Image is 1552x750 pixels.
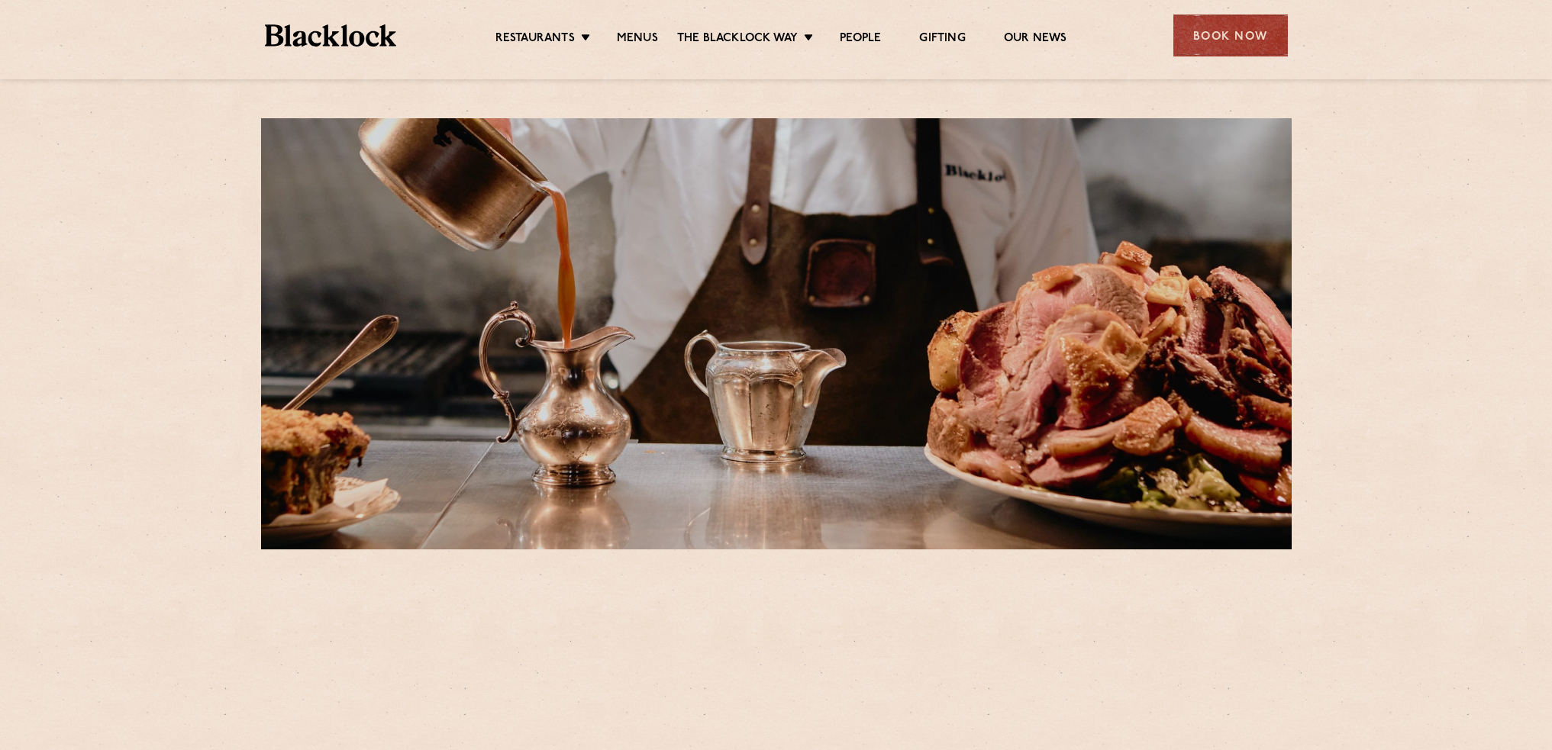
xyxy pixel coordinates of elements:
div: Book Now [1173,14,1288,56]
a: Our News [1004,31,1067,48]
a: Gifting [919,31,965,48]
a: Restaurants [495,31,575,48]
a: The Blacklock Way [677,31,798,48]
img: BL_Textured_Logo-footer-cropped.svg [265,24,397,47]
a: People [840,31,881,48]
a: Menus [617,31,658,48]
